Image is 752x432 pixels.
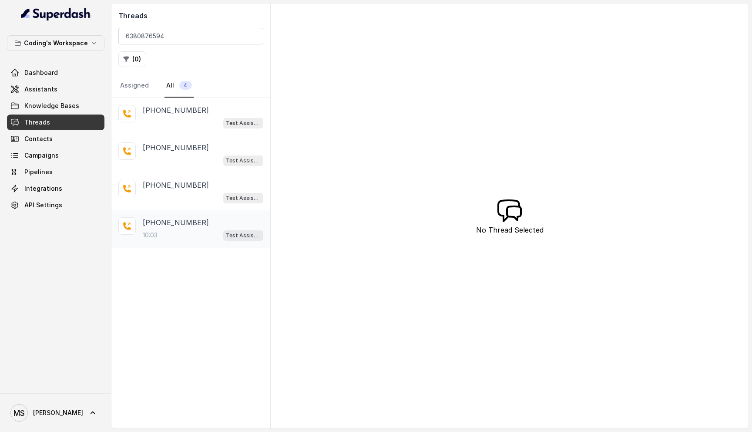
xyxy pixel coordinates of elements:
[143,180,209,190] p: [PHONE_NUMBER]
[7,35,104,51] button: Coding's Workspace
[24,101,79,110] span: Knowledge Bases
[24,85,57,94] span: Assistants
[7,98,104,114] a: Knowledge Bases
[118,28,263,44] input: Search by Call ID or Phone Number
[24,68,58,77] span: Dashboard
[143,231,158,240] p: 10:03
[7,148,104,163] a: Campaigns
[476,225,544,235] p: No Thread Selected
[24,168,53,176] span: Pipelines
[7,81,104,97] a: Assistants
[226,119,261,128] p: Test Assistant-3
[143,105,209,115] p: [PHONE_NUMBER]
[7,197,104,213] a: API Settings
[13,408,25,418] text: MS
[24,151,59,160] span: Campaigns
[24,135,53,143] span: Contacts
[226,156,261,165] p: Test Assistant-3
[24,38,88,48] p: Coding's Workspace
[33,408,83,417] span: [PERSON_NAME]
[24,201,62,209] span: API Settings
[24,118,50,127] span: Threads
[179,81,192,90] span: 4
[118,74,151,98] a: Assigned
[7,65,104,81] a: Dashboard
[226,231,261,240] p: Test Assistant-3
[7,131,104,147] a: Contacts
[7,115,104,130] a: Threads
[118,51,146,67] button: (0)
[164,74,194,98] a: All4
[143,142,209,153] p: [PHONE_NUMBER]
[24,184,62,193] span: Integrations
[7,181,104,196] a: Integrations
[118,74,263,98] nav: Tabs
[226,194,261,202] p: Test Assistant-3
[21,7,91,21] img: light.svg
[143,217,209,228] p: [PHONE_NUMBER]
[7,401,104,425] a: [PERSON_NAME]
[7,164,104,180] a: Pipelines
[118,10,263,21] h2: Threads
